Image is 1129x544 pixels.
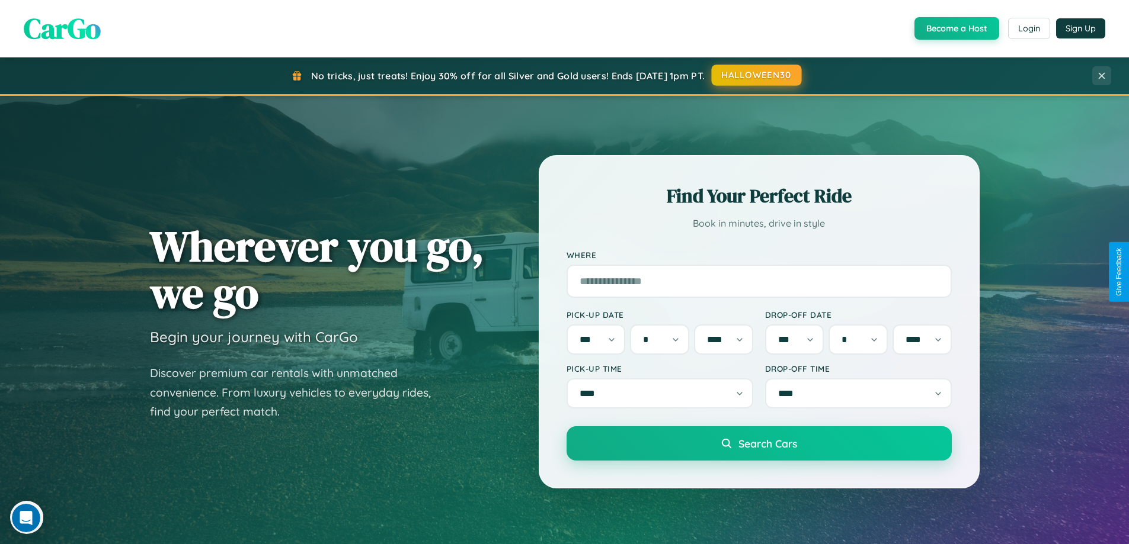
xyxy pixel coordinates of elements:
[150,363,446,421] p: Discover premium car rentals with unmatched convenience. From luxury vehicles to everyday rides, ...
[12,504,40,532] iframe: Intercom live chat
[5,5,220,37] div: Open Intercom Messenger
[567,310,753,320] label: Pick-up Date
[738,437,797,450] span: Search Cars
[1008,18,1050,39] button: Login
[567,426,952,461] button: Search Cars
[567,363,753,374] label: Pick-up Time
[24,9,101,48] span: CarGo
[765,310,952,320] label: Drop-off Date
[150,223,484,316] h1: Wherever you go, we go
[765,363,952,374] label: Drop-off Time
[567,183,952,209] h2: Find Your Perfect Ride
[150,328,358,346] h3: Begin your journey with CarGo
[311,70,705,82] span: No tricks, just treats! Enjoy 30% off for all Silver and Gold users! Ends [DATE] 1pm PT.
[567,215,952,232] p: Book in minutes, drive in style
[567,250,952,260] label: Where
[914,17,999,40] button: Become a Host
[1115,248,1123,296] div: Give Feedback
[712,65,802,86] button: HALLOWEEN30
[10,501,43,534] iframe: Intercom live chat discovery launcher
[1056,18,1105,38] button: Sign Up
